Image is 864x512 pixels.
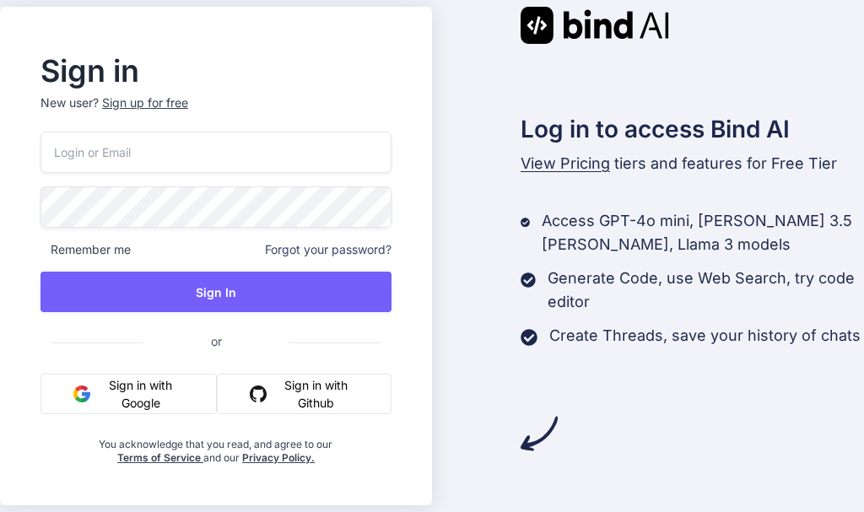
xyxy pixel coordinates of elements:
[102,94,188,111] div: Sign up for free
[40,94,391,132] p: New user?
[265,241,391,258] span: Forgot your password?
[99,428,332,465] div: You acknowledge that you read, and agree to our and our
[521,111,864,147] h2: Log in to access Bind AI
[542,209,864,256] p: Access GPT-4o mini, [PERSON_NAME] 3.5 [PERSON_NAME], Llama 3 models
[521,415,558,452] img: arrow
[40,132,391,173] input: Login or Email
[117,451,203,464] a: Terms of Service
[548,267,864,314] p: Generate Code, use Web Search, try code editor
[40,272,391,312] button: Sign In
[242,451,315,464] a: Privacy Policy.
[143,321,289,362] span: or
[250,385,267,402] img: github
[40,241,131,258] span: Remember me
[521,154,610,172] span: View Pricing
[549,324,861,348] p: Create Threads, save your history of chats
[73,385,90,402] img: google
[40,374,217,414] button: Sign in with Google
[521,152,864,175] p: tiers and features for Free Tier
[40,57,391,84] h2: Sign in
[521,7,669,44] img: Bind AI logo
[217,374,391,414] button: Sign in with Github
